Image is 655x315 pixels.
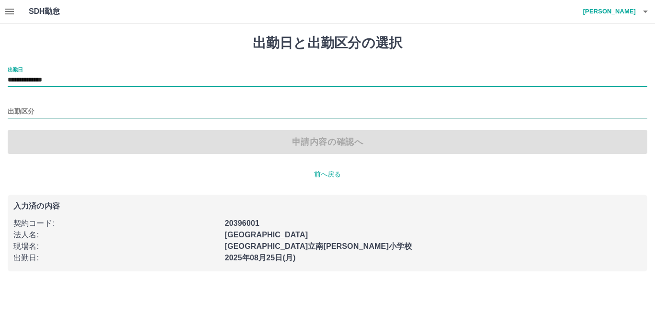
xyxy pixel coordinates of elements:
h1: 出勤日と出勤区分の選択 [8,35,647,51]
p: 出勤日 : [13,252,219,264]
b: 20396001 [225,219,259,227]
p: 前へ戻る [8,169,647,179]
p: 契約コード : [13,218,219,229]
p: 現場名 : [13,241,219,252]
b: [GEOGRAPHIC_DATA]立南[PERSON_NAME]小学校 [225,242,412,250]
p: 入力済の内容 [13,202,642,210]
p: 法人名 : [13,229,219,241]
label: 出勤日 [8,66,23,73]
b: [GEOGRAPHIC_DATA] [225,231,308,239]
b: 2025年08月25日(月) [225,254,296,262]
